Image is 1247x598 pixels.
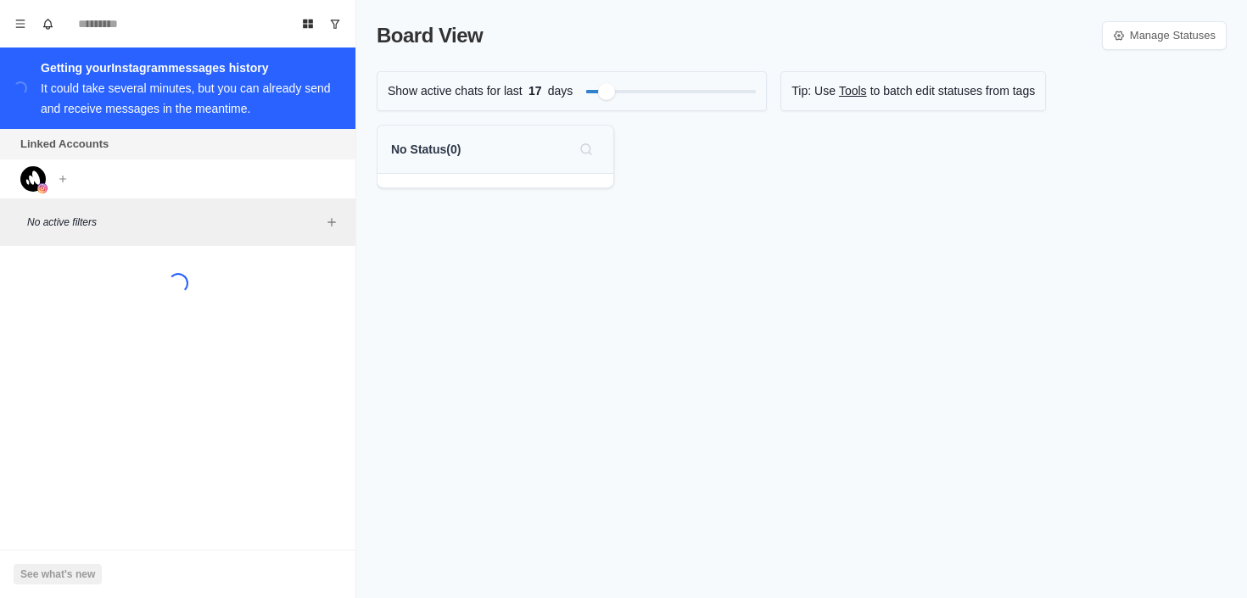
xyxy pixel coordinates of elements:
[7,10,34,37] button: Menu
[41,81,331,115] div: It could take several minutes, but you can already send and receive messages in the meantime.
[523,82,548,100] span: 17
[377,20,483,51] p: Board View
[1102,21,1227,50] a: Manage Statuses
[53,169,73,189] button: Add account
[598,83,615,100] div: Filter by activity days
[388,82,523,100] p: Show active chats for last
[839,82,867,100] a: Tools
[322,212,342,232] button: Add filters
[573,136,600,163] button: Search
[41,58,335,78] div: Getting your Instagram messages history
[37,183,48,193] img: picture
[294,10,322,37] button: Board View
[20,166,46,192] img: picture
[20,136,109,153] p: Linked Accounts
[791,82,836,100] p: Tip: Use
[548,82,573,100] p: days
[870,82,1036,100] p: to batch edit statuses from tags
[14,564,102,584] button: See what's new
[27,215,322,230] p: No active filters
[391,141,461,159] p: No Status ( 0 )
[34,10,61,37] button: Notifications
[322,10,349,37] button: Show unread conversations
